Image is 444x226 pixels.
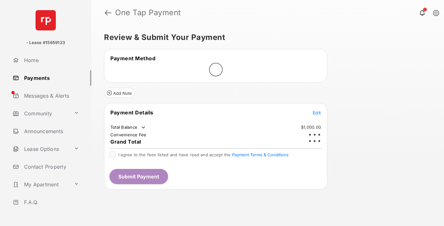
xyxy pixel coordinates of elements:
[313,109,321,116] button: Edit
[109,169,168,184] button: Submit Payment
[232,152,289,157] button: I agree to the fees listed and have read and accept the
[26,40,65,46] p: - Lease #15659123
[10,53,91,68] a: Home
[115,9,181,16] strong: One Tap Payment
[36,10,56,30] img: svg+xml;base64,PHN2ZyB4bWxucz0iaHR0cDovL3d3dy53My5vcmcvMjAwMC9zdmciIHdpZHRoPSI2NCIgaGVpZ2h0PSI2NC...
[10,177,71,192] a: My Apartment
[10,141,71,157] a: Lease Options
[10,195,91,210] a: F.A.Q.
[110,124,147,131] td: Total Balance
[10,106,71,121] a: Community
[104,88,135,98] button: Add Note
[104,34,426,41] h5: Review & Submit Your Payment
[110,109,153,116] span: Payment Details
[10,159,91,174] a: Contact Property
[10,70,91,86] a: Payments
[110,55,155,61] span: Payment Method
[118,152,289,157] span: I agree to the fees listed and have read and accept the
[10,124,91,139] a: Announcements
[301,124,321,130] td: $1,000.00
[10,88,91,103] a: Messages & Alerts
[110,132,147,138] td: Convenience Fee
[110,139,141,145] span: Grand Total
